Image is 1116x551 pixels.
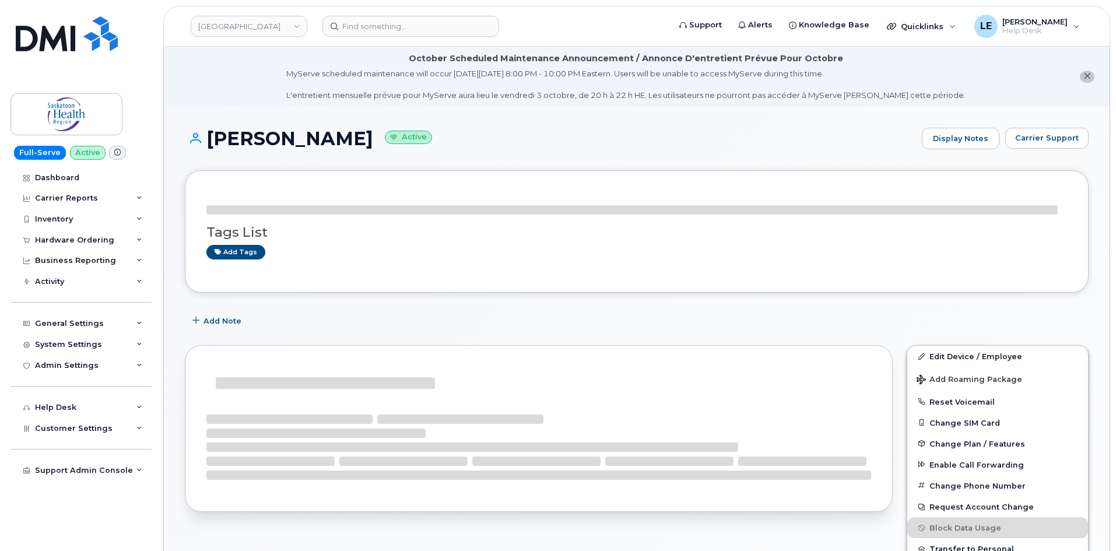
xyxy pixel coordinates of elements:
[929,460,1024,469] span: Enable Call Forwarding
[206,225,1067,240] h3: Tags List
[185,128,916,149] h1: [PERSON_NAME]
[907,517,1088,538] button: Block Data Usage
[907,412,1088,433] button: Change SIM Card
[1015,132,1079,143] span: Carrier Support
[917,375,1022,386] span: Add Roaming Package
[907,496,1088,517] button: Request Account Change
[385,131,432,144] small: Active
[907,367,1088,391] button: Add Roaming Package
[907,454,1088,475] button: Enable Call Forwarding
[907,433,1088,454] button: Change Plan / Features
[286,68,966,101] div: MyServe scheduled maintenance will occur [DATE][DATE] 8:00 PM - 10:00 PM Eastern. Users will be u...
[1005,128,1089,149] button: Carrier Support
[409,52,843,65] div: October Scheduled Maintenance Announcement / Annonce D'entretient Prévue Pour Octobre
[206,245,265,259] a: Add tags
[907,346,1088,367] a: Edit Device / Employee
[922,128,999,150] a: Display Notes
[1080,71,1094,83] button: close notification
[185,310,251,331] button: Add Note
[907,391,1088,412] button: Reset Voicemail
[203,315,241,327] span: Add Note
[907,475,1088,496] button: Change Phone Number
[929,439,1025,448] span: Change Plan / Features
